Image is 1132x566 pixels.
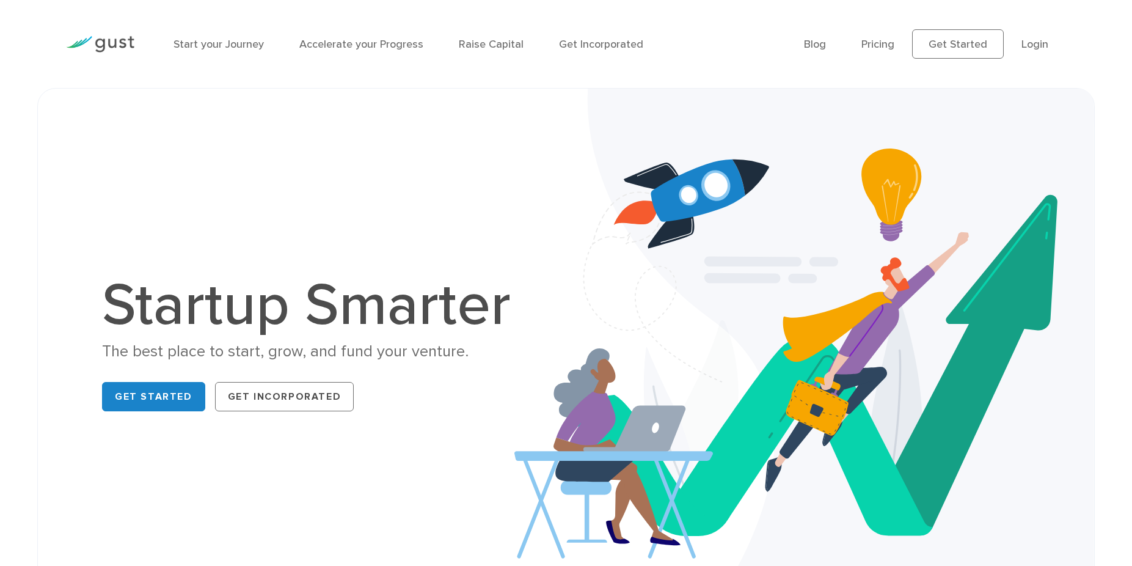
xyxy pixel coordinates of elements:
a: Login [1021,38,1048,51]
img: Gust Logo [66,36,134,53]
a: Get Started [912,29,1004,59]
a: Blog [804,38,826,51]
h1: Startup Smarter [102,276,524,335]
a: Get Started [102,382,205,411]
a: Get Incorporated [559,38,643,51]
a: Accelerate your Progress [299,38,423,51]
a: Pricing [861,38,894,51]
div: The best place to start, grow, and fund your venture. [102,341,524,362]
a: Start your Journey [173,38,264,51]
a: Get Incorporated [215,382,354,411]
a: Raise Capital [459,38,524,51]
